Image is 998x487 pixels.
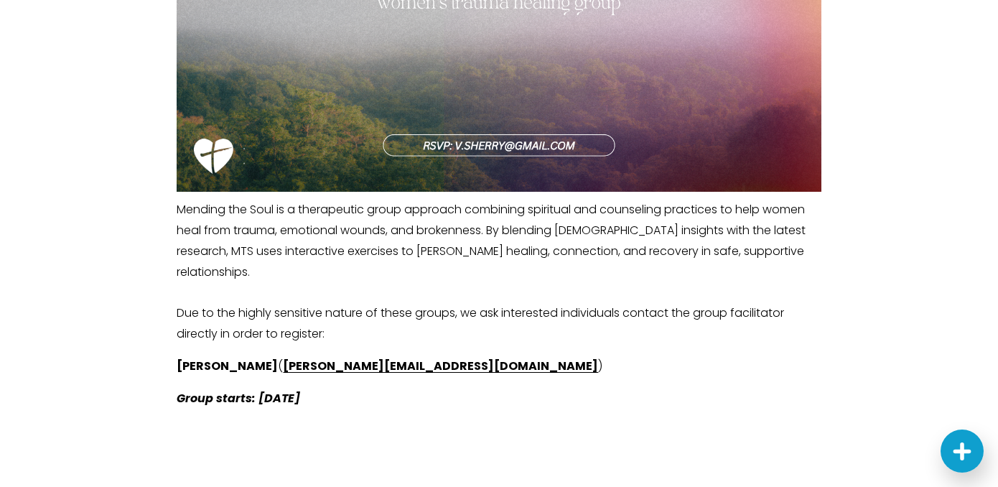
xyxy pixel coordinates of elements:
[177,390,300,407] em: Group starts: [DATE]
[177,356,821,377] p: ( )
[177,358,278,374] strong: [PERSON_NAME]
[283,358,598,374] a: [PERSON_NAME][EMAIL_ADDRESS][DOMAIN_NAME]
[177,200,821,345] p: Mending the Soul is a therapeutic group approach combining spiritual and counseling practices to ...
